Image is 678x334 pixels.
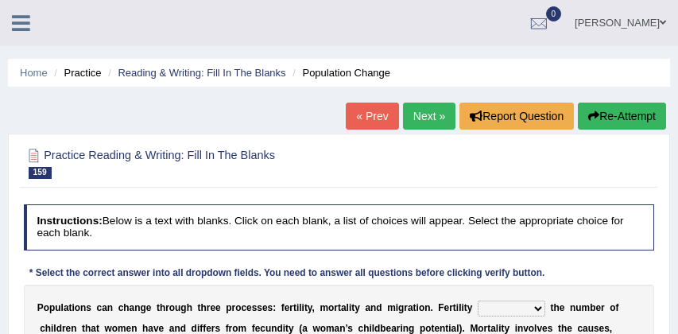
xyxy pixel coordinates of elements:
[105,323,112,334] b: w
[501,323,504,334] b: t
[29,167,52,179] span: 159
[45,323,51,334] b: h
[338,302,341,313] b: t
[169,302,175,313] b: o
[448,323,451,334] b: i
[515,323,517,334] b: i
[91,323,96,334] b: a
[308,302,312,313] b: y
[75,302,80,313] b: o
[339,323,345,334] b: n
[416,302,419,313] b: i
[293,302,296,313] b: t
[369,323,371,334] b: i
[153,323,159,334] b: v
[49,302,55,313] b: p
[425,323,431,334] b: o
[434,323,440,334] b: e
[53,323,56,334] b: l
[203,323,206,334] b: f
[64,302,69,313] b: a
[408,302,413,313] b: a
[71,323,76,334] b: n
[478,323,483,334] b: o
[588,323,594,334] b: u
[380,323,385,334] b: b
[567,323,572,334] b: e
[386,323,392,334] b: e
[595,302,601,313] b: e
[289,323,294,334] b: y
[210,302,215,313] b: e
[285,323,289,334] b: t
[134,302,140,313] b: n
[197,323,200,334] b: i
[257,302,262,313] b: s
[80,302,86,313] b: n
[409,323,414,334] b: g
[374,323,380,334] b: d
[260,323,265,334] b: c
[232,302,236,313] b: r
[438,302,444,313] b: F
[328,302,334,313] b: o
[616,302,619,313] b: f
[456,323,459,334] b: l
[302,323,308,334] b: a
[180,323,186,334] b: d
[504,323,509,334] b: y
[296,302,299,313] b: i
[610,323,612,334] b: ,
[299,323,302,334] b: (
[20,67,48,79] a: Home
[461,302,463,313] b: i
[397,323,401,334] b: r
[146,302,152,313] b: e
[192,323,197,334] b: d
[351,302,354,313] b: t
[548,323,553,334] b: s
[583,323,588,334] b: a
[464,302,467,313] b: t
[610,302,615,313] b: o
[40,323,45,334] b: c
[370,302,376,313] b: n
[403,323,409,334] b: n
[159,323,165,334] b: e
[484,323,488,334] b: r
[358,323,364,334] b: c
[363,323,369,334] b: h
[51,323,53,334] b: i
[97,302,103,313] b: c
[546,6,562,21] span: 0
[459,103,574,130] button: Report Question
[215,323,220,334] b: s
[289,302,293,313] b: r
[326,323,335,334] b: m
[271,323,277,334] b: n
[207,302,211,313] b: r
[590,302,595,313] b: b
[604,323,610,334] b: s
[142,323,148,334] b: h
[320,302,329,313] b: m
[387,302,396,313] b: m
[118,67,285,79] a: Reading & Writing: Fill In The Blanks
[268,302,273,313] b: s
[262,302,268,313] b: e
[86,302,91,313] b: s
[246,302,252,313] b: e
[413,302,416,313] b: t
[107,302,113,313] b: n
[444,302,450,313] b: e
[534,323,537,334] b: l
[312,323,320,334] b: w
[354,302,360,313] b: y
[431,323,434,334] b: t
[165,302,169,313] b: r
[424,302,430,313] b: n
[69,302,72,313] b: t
[349,302,351,313] b: i
[226,323,229,334] b: f
[312,302,315,313] b: ,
